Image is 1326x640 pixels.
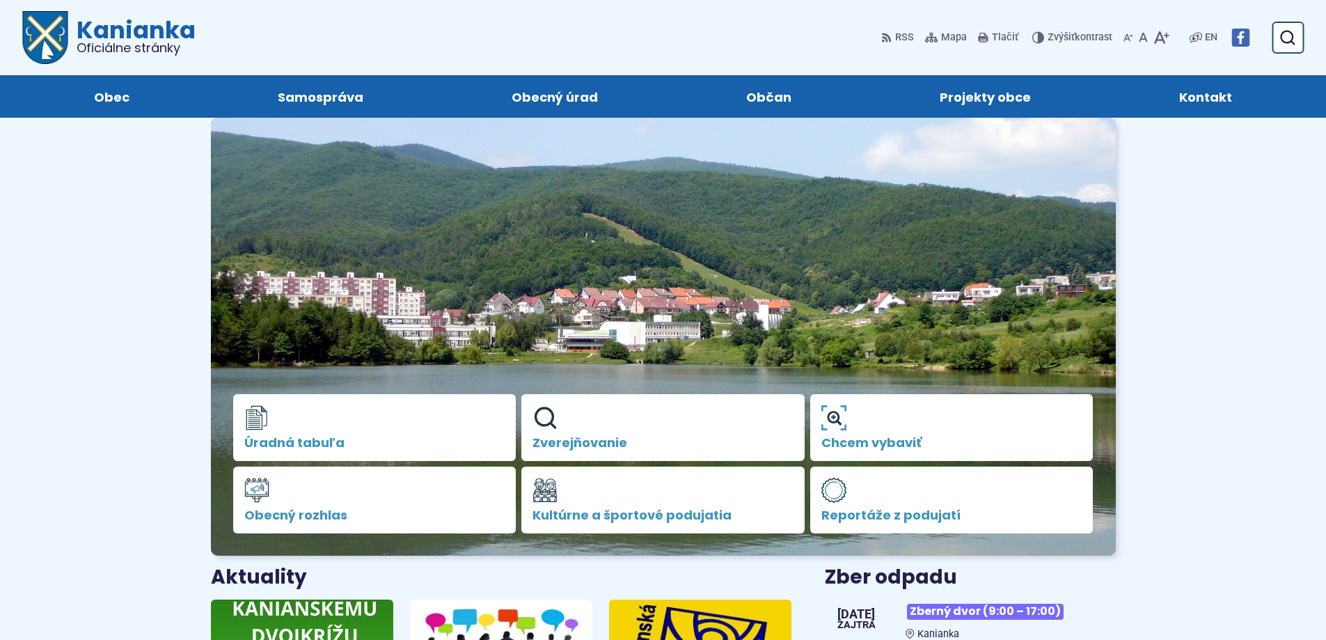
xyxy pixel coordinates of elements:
a: Obecný rozhlas [233,467,516,533]
span: Chcem vybaviť [821,436,1082,450]
span: Kontakt [1179,75,1232,118]
a: Zverejňovanie [521,394,805,461]
span: Reportáže z podujatí [821,508,1082,522]
button: Tlačiť [975,23,1021,52]
span: Obecný úrad [512,75,598,118]
span: Kultúrne a športové podujatia [532,508,794,522]
h3: Aktuality [211,567,307,588]
span: kontrast [1048,32,1112,44]
span: Projekty obce [940,75,1031,118]
a: EN [1202,29,1220,46]
img: Prejsť na Facebook stránku [1231,29,1249,47]
span: Občan [746,75,791,118]
span: [DATE] [837,608,876,621]
span: Samospráva [278,75,363,118]
span: RSS [895,29,914,46]
a: Obec [33,75,189,118]
button: Zvýšiťkontrast [1032,23,1115,52]
a: Zberný dvor (9:00 – 17:00) Kanianka [DATE] Zajtra [825,598,1115,640]
a: Kultúrne a športové podujatia [521,467,805,533]
span: EN [1205,29,1217,46]
span: Zajtra [837,621,876,630]
a: Logo Kanianka, prejsť na domovskú stránku. [22,11,196,64]
a: Mapa [922,23,970,52]
a: Obecný úrad [451,75,658,118]
span: Zvýšiť [1048,31,1075,43]
h3: Zber odpadu [825,567,1115,588]
span: Oficiálne stránky [77,42,196,54]
a: Projekty obce [880,75,1091,118]
a: Úradná tabuľa [233,394,516,461]
span: Kanianka [917,628,959,640]
span: Tlačiť [992,32,1018,44]
span: Obecný rozhlas [244,508,505,522]
span: Úradná tabuľa [244,436,505,450]
a: Samospráva [217,75,423,118]
span: Obec [94,75,129,118]
span: Zberný dvor (9:00 – 17:00) [907,604,1064,620]
button: Nastaviť pôvodnú veľkosť písma [1136,23,1151,52]
a: Kontakt [1119,75,1293,118]
a: Reportáže z podujatí [810,467,1094,533]
a: RSS [881,23,917,52]
span: Mapa [941,29,967,46]
a: Chcem vybaviť [810,394,1094,461]
button: Zväčšiť veľkosť písma [1151,23,1172,52]
img: Prejsť na domovskú stránku [22,11,68,64]
a: Občan [686,75,852,118]
button: Zmenšiť veľkosť písma [1121,23,1136,52]
h1: Kanianka [68,18,196,54]
span: Zverejňovanie [532,436,794,450]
